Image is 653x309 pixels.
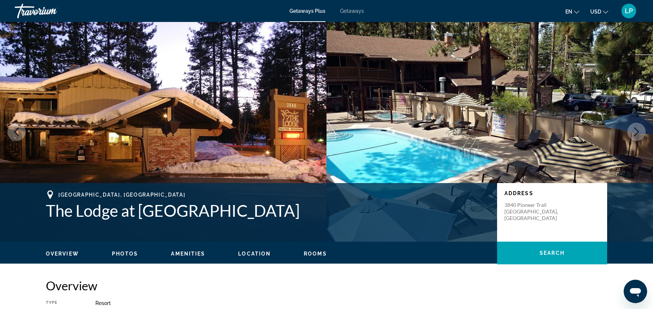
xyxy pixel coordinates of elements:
[58,192,185,198] span: [GEOGRAPHIC_DATA], [GEOGRAPHIC_DATA]
[590,6,608,17] button: Change currency
[46,300,77,306] div: Type
[15,1,88,21] a: Travorium
[46,250,79,257] button: Overview
[238,250,271,257] button: Location
[7,123,26,141] button: Previous image
[304,250,327,257] button: Rooms
[540,250,565,256] span: Search
[619,3,638,19] button: User Menu
[624,280,647,303] iframe: Button to launch messaging window
[112,250,138,257] button: Photos
[46,278,607,293] h2: Overview
[289,8,325,14] a: Getaways Plus
[340,8,364,14] a: Getaways
[504,202,563,221] p: 3840 Pioneer Trail [GEOGRAPHIC_DATA], [GEOGRAPHIC_DATA]
[171,250,205,257] button: Amenities
[627,123,646,141] button: Next image
[46,201,490,220] h1: The Lodge at [GEOGRAPHIC_DATA]
[504,190,600,196] p: Address
[590,9,601,15] span: USD
[625,7,633,15] span: LP
[95,300,607,306] div: Resort
[565,6,579,17] button: Change language
[565,9,572,15] span: en
[497,242,607,264] button: Search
